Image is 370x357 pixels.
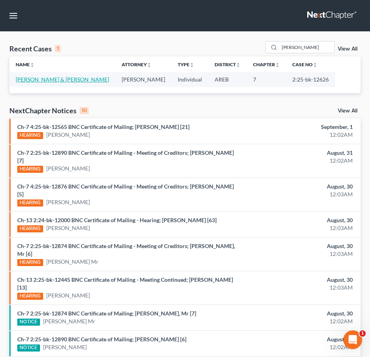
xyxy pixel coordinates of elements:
div: HEARING [17,166,43,173]
div: September, 1 [246,123,353,131]
a: [PERSON_NAME] [43,343,87,351]
a: Ch-7 2:25-bk-12890 BNC Certificate of Mailing - Meeting of Creditors; [PERSON_NAME] [7] [17,149,234,164]
a: Ch-7 2:25-bk-12890 BNC Certificate of Mailing; [PERSON_NAME] [6] [17,336,186,343]
i: unfold_more [147,63,151,67]
div: HEARING [17,293,43,300]
a: [PERSON_NAME] [46,292,90,299]
i: unfold_more [190,63,194,67]
div: HEARING [17,132,43,139]
a: [PERSON_NAME] [46,165,90,172]
div: August, 31 [246,149,353,157]
div: 12:03AM [246,250,353,258]
a: Attorneyunfold_more [122,62,151,67]
div: 10 [80,107,89,114]
td: 2:25-bk-12626 [286,72,335,87]
iframe: Intercom live chat [343,330,362,349]
div: 12:03AM [246,284,353,292]
a: Ch-13 2:25-bk-12445 BNC Certificate of Mailing - Meeting Continued; [PERSON_NAME] [13] [17,276,233,291]
div: NOTICE [17,344,40,352]
a: Case Nounfold_more [292,62,317,67]
a: [PERSON_NAME] [46,198,90,206]
div: HEARING [17,259,43,266]
div: NextChapter Notices [9,106,89,115]
a: Ch-7 2:25-bk-12874 BNC Certificate of Mailing - Meeting of Creditors; [PERSON_NAME], Mr [6] [17,243,235,257]
div: 12:02AM [246,131,353,139]
a: [PERSON_NAME] [46,131,90,139]
div: 1 [55,45,61,52]
a: Ch-7 4:25-bk-12876 BNC Certificate of Mailing - Meeting of Creditors; [PERSON_NAME] [5] [17,183,234,198]
div: Recent Cases [9,44,61,53]
i: unfold_more [275,63,280,67]
a: Districtunfold_more [215,62,241,67]
div: 12:03AM [246,224,353,232]
div: August, 30 [246,335,353,343]
a: [PERSON_NAME] Mr [43,317,95,325]
a: Typeunfold_more [178,62,194,67]
i: unfold_more [313,63,317,67]
div: August, 30 [246,242,353,250]
div: NOTICE [17,319,40,326]
a: Ch-13 2:24-bk-12000 BNC Certificate of Mailing - Hearing; [PERSON_NAME] [63] [17,217,217,223]
a: [PERSON_NAME] [46,224,90,232]
td: 7 [247,72,286,87]
i: unfold_more [30,63,35,67]
a: Chapterunfold_more [253,62,280,67]
i: unfold_more [236,63,241,67]
a: Ch-7 4:25-bk-12565 BNC Certificate of Mailing; [PERSON_NAME] [21] [17,123,190,130]
input: Search by name... [279,42,334,53]
a: View All [338,108,357,114]
div: August, 30 [246,183,353,190]
div: August, 30 [246,310,353,317]
div: 12:02AM [246,157,353,165]
td: AREB [208,72,247,87]
div: 12:02AM [246,343,353,351]
a: Ch-7 2:25-bk-12874 BNC Certificate of Mailing; [PERSON_NAME], Mr [7] [17,310,196,317]
a: [PERSON_NAME] Mr [46,258,98,266]
a: View All [338,46,357,52]
td: Individual [171,72,208,87]
td: [PERSON_NAME] [115,72,171,87]
span: 1 [359,330,366,337]
div: 12:03AM [246,190,353,198]
a: [PERSON_NAME] & [PERSON_NAME] [16,76,109,83]
div: HEARING [17,199,43,207]
a: Nameunfold_more [16,62,35,67]
div: August, 30 [246,216,353,224]
div: 12:02AM [246,317,353,325]
div: HEARING [17,225,43,232]
div: August, 30 [246,276,353,284]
